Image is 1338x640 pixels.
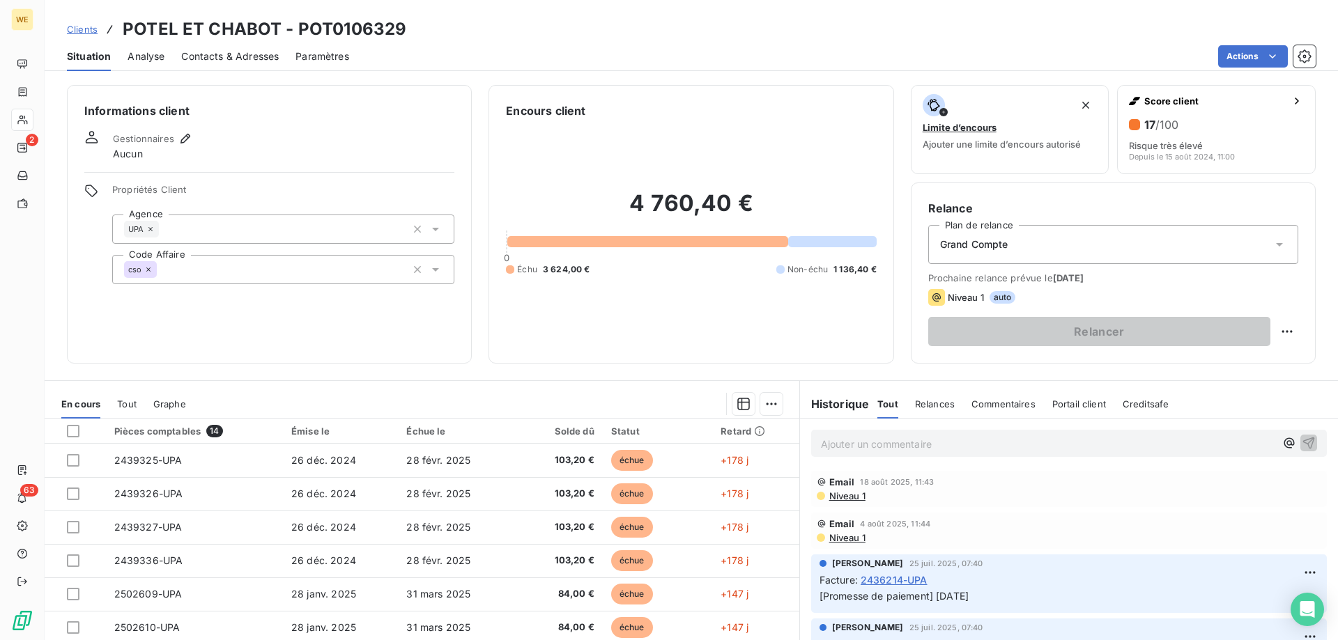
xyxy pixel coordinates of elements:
[787,263,828,276] span: Non-échu
[521,554,594,568] span: 103,20 €
[20,484,38,497] span: 63
[611,450,653,471] span: échue
[67,22,98,36] a: Clients
[159,223,170,235] input: Ajouter une valeur
[128,49,164,63] span: Analyse
[721,426,790,437] div: Retard
[521,587,594,601] span: 84,00 €
[928,317,1270,346] button: Relancer
[11,136,33,159] a: 2
[1144,95,1286,107] span: Score client
[1155,118,1178,132] span: /100
[1218,45,1288,68] button: Actions
[1129,140,1203,151] span: Risque très élevé
[721,521,748,533] span: +178 j
[911,85,1109,174] button: Limite d’encoursAjouter une limite d’encours autorisé
[504,252,509,263] span: 0
[181,49,279,63] span: Contacts & Adresses
[11,8,33,31] div: WE
[543,263,590,276] span: 3 624,00 €
[61,398,100,409] span: En cours
[915,398,955,409] span: Relances
[113,133,174,144] span: Gestionnaires
[721,621,748,633] span: +147 j
[948,292,984,303] span: Niveau 1
[506,189,876,231] h2: 4 760,40 €
[406,621,470,633] span: 31 mars 2025
[128,225,144,233] span: UPA
[295,49,349,63] span: Paramètres
[971,398,1036,409] span: Commentaires
[112,184,454,203] span: Propriétés Client
[114,621,180,633] span: 2502610-UPA
[721,554,748,566] span: +178 j
[829,476,855,487] span: Email
[114,454,183,466] span: 2439325-UPA
[1117,85,1316,174] button: Score client17/100Risque très élevéDepuis le 15 août 2024, 11:00
[406,454,470,466] span: 28 févr. 2025
[291,521,356,533] span: 26 déc. 2024
[114,425,275,437] div: Pièces comptables
[928,272,1298,283] span: Prochaine relance prévue le
[860,520,930,528] span: 4 août 2025, 11:44
[923,122,997,133] span: Limite d’encours
[721,487,748,499] span: +178 j
[157,263,168,276] input: Ajouter une valeur
[291,554,356,566] span: 26 déc. 2024
[940,237,1008,251] span: Grand Compte
[291,621,356,633] span: 28 janv. 2025
[84,102,454,119] h6: Informations client
[123,17,406,42] h3: POTEL ET CHABOT - POT0106329
[611,426,704,437] div: Statut
[909,559,983,568] span: 25 juil. 2025, 07:40
[820,572,858,587] span: Facture :
[291,588,356,600] span: 28 janv. 2025
[406,426,504,437] div: Échue le
[67,24,98,35] span: Clients
[990,291,1016,304] span: auto
[291,487,356,499] span: 26 déc. 2024
[128,265,141,274] span: cso
[521,487,594,501] span: 103,20 €
[861,572,928,587] span: 2436214-UPA
[114,487,183,499] span: 2439326-UPA
[611,617,653,638] span: échue
[11,609,33,632] img: Logo LeanPay
[832,621,904,634] span: [PERSON_NAME]
[26,134,38,146] span: 2
[611,550,653,571] span: échue
[828,490,866,501] span: Niveau 1
[406,487,470,499] span: 28 févr. 2025
[829,518,855,529] span: Email
[67,49,111,63] span: Situation
[828,532,866,543] span: Niveau 1
[832,557,904,570] span: [PERSON_NAME]
[909,623,983,632] span: 25 juil. 2025, 07:40
[611,483,653,504] span: échue
[1129,153,1235,161] span: Depuis le 15 août 2024, 11:00
[406,521,470,533] span: 28 févr. 2025
[117,398,137,409] span: Tout
[113,147,143,161] span: Aucun
[291,454,356,466] span: 26 déc. 2024
[833,263,877,276] span: 1 136,40 €
[114,521,183,533] span: 2439327-UPA
[114,588,183,600] span: 2502609-UPA
[923,139,1081,150] span: Ajouter une limite d’encours autorisé
[820,590,969,602] span: [Promesse de paiement] [DATE]
[206,425,222,437] span: 14
[1053,272,1084,283] span: [DATE]
[521,520,594,534] span: 103,20 €
[721,588,748,600] span: +147 j
[521,453,594,467] span: 103,20 €
[611,584,653,604] span: échue
[928,200,1298,217] h6: Relance
[721,454,748,466] span: +178 j
[1144,118,1178,132] h6: 17
[877,398,898,409] span: Tout
[406,588,470,600] span: 31 mars 2025
[611,517,653,538] span: échue
[800,396,870,412] h6: Historique
[153,398,186,409] span: Graphe
[506,102,585,119] h6: Encours client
